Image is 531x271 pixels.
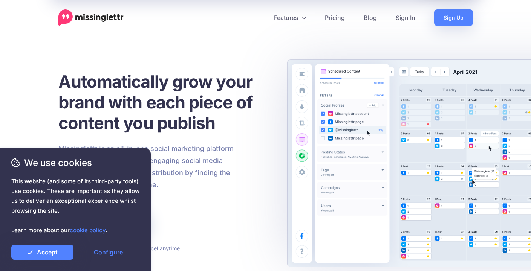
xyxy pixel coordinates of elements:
h1: Automatically grow your brand with each piece of content you publish [58,71,271,133]
span: This website (and some of its third-party tools) use cookies. These are important as they allow u... [11,177,139,235]
a: Sign Up [434,9,473,26]
a: Configure [77,245,139,260]
span: We use cookies [11,156,139,169]
a: Pricing [315,9,354,26]
li: Cancel anytime [134,244,180,253]
p: Missinglettr is an all-in-one social marketing platform that turns your content into engaging soc... [58,143,234,191]
a: Features [265,9,315,26]
a: Blog [354,9,386,26]
a: Sign In [386,9,425,26]
a: cookie policy [70,227,106,234]
a: Accept [11,245,73,260]
a: Home [58,9,124,26]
